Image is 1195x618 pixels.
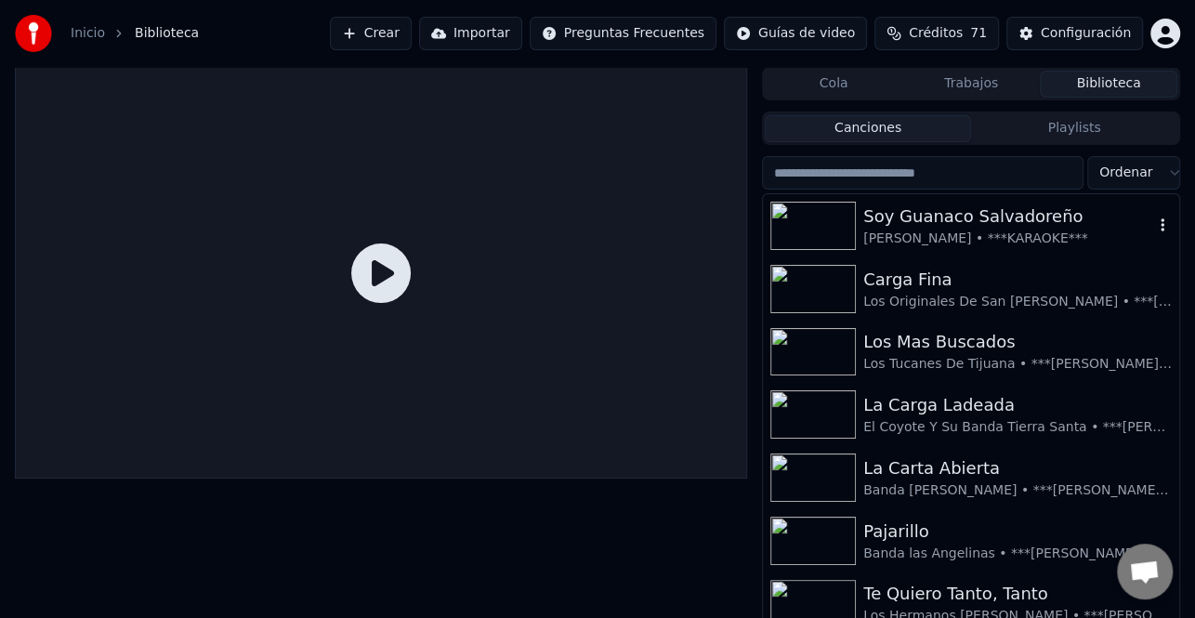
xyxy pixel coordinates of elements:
div: El Coyote Y Su Banda Tierra Santa • ***[PERSON_NAME] Karaokes Hn**** [863,418,1172,437]
div: Te Quiero Tanto, Tanto [863,581,1172,607]
div: Banda las Angelinas • ***[PERSON_NAME] Hn*** [863,545,1172,563]
div: La Carta Abierta [863,455,1172,481]
span: Ordenar [1099,164,1152,182]
button: Guías de video [724,17,867,50]
button: Playlists [971,115,1177,142]
button: Trabajos [902,71,1040,98]
button: Importar [419,17,522,50]
a: Inicio [71,24,105,43]
button: Canciones [765,115,971,142]
div: Configuración [1041,24,1131,43]
span: Biblioteca [135,24,199,43]
div: Los Tucanes De Tijuana • ***[PERSON_NAME] Hn*** [863,355,1172,374]
div: La Carga Ladeada [863,392,1172,418]
div: Los Originales De San [PERSON_NAME] • ***[PERSON_NAME] Hn*** [863,293,1172,311]
button: Biblioteca [1040,71,1177,98]
button: Créditos71 [874,17,999,50]
span: 71 [970,24,987,43]
div: Los Mas Buscados [863,329,1172,355]
div: Banda [PERSON_NAME] • ***[PERSON_NAME] Hn*** [863,481,1172,500]
button: Preguntas Frecuentes [530,17,716,50]
span: Créditos [909,24,963,43]
div: Chat abierto [1117,544,1173,599]
div: Carga Fina [863,267,1172,293]
div: Pajarillo [863,519,1172,545]
button: Crear [330,17,412,50]
div: Soy Guanaco Salvadoreño [863,204,1153,230]
nav: breadcrumb [71,24,199,43]
button: Cola [765,71,902,98]
img: youka [15,15,52,52]
button: Configuración [1006,17,1143,50]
